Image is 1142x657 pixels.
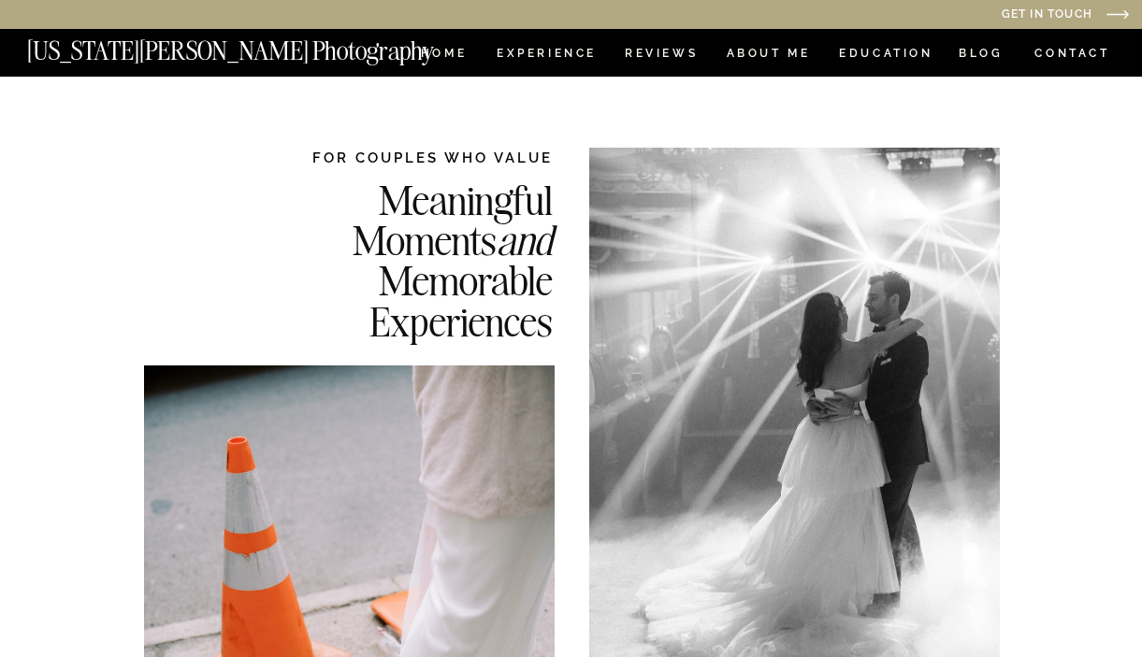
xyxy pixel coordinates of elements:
i: and [497,214,553,265]
a: REVIEWS [625,48,695,64]
a: BLOG [959,48,1004,64]
a: CONTACT [1034,43,1111,64]
a: [US_STATE][PERSON_NAME] Photography [27,38,497,54]
a: ABOUT ME [726,48,811,64]
a: EDUCATION [837,48,935,64]
h2: Meaningful Moments Memorable Experiences [257,179,553,339]
h2: FOR COUPLES WHO VALUE [257,148,553,167]
a: Experience [497,48,595,64]
a: Get in Touch [811,8,1092,22]
a: HOME [417,48,470,64]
